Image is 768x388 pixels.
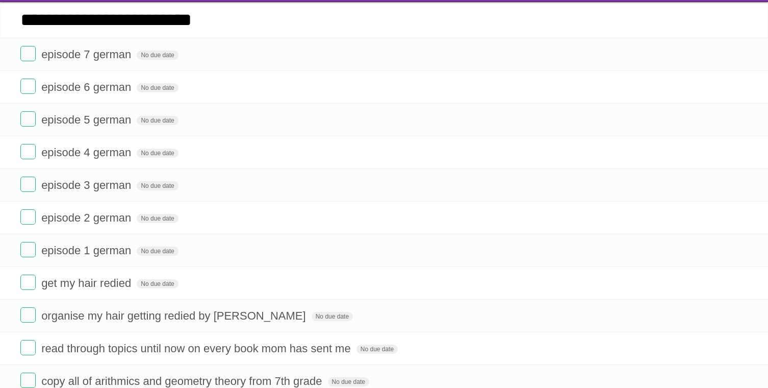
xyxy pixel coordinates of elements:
[20,307,36,323] label: Done
[20,111,36,127] label: Done
[20,209,36,225] label: Done
[41,244,134,257] span: episode 1 german
[137,116,178,125] span: No due date
[20,144,36,159] label: Done
[41,81,134,93] span: episode 6 german
[137,83,178,92] span: No due date
[41,375,324,387] span: copy all of arithmics and geometry theory from 7th grade
[41,277,134,289] span: get my hair redied
[41,179,134,191] span: episode 3 german
[137,247,178,256] span: No due date
[20,340,36,355] label: Done
[41,342,353,355] span: read through topics until now on every book mom has sent me
[41,113,134,126] span: episode 5 german
[20,79,36,94] label: Done
[312,312,353,321] span: No due date
[41,211,134,224] span: episode 2 german
[41,146,134,159] span: episode 4 german
[137,149,178,158] span: No due date
[137,279,178,288] span: No due date
[328,377,369,386] span: No due date
[137,214,178,223] span: No due date
[20,373,36,388] label: Done
[41,48,134,61] span: episode 7 german
[137,181,178,190] span: No due date
[137,51,178,60] span: No due date
[20,242,36,257] label: Done
[20,177,36,192] label: Done
[20,275,36,290] label: Done
[356,345,398,354] span: No due date
[20,46,36,61] label: Done
[41,309,308,322] span: organise my hair getting redied by [PERSON_NAME]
